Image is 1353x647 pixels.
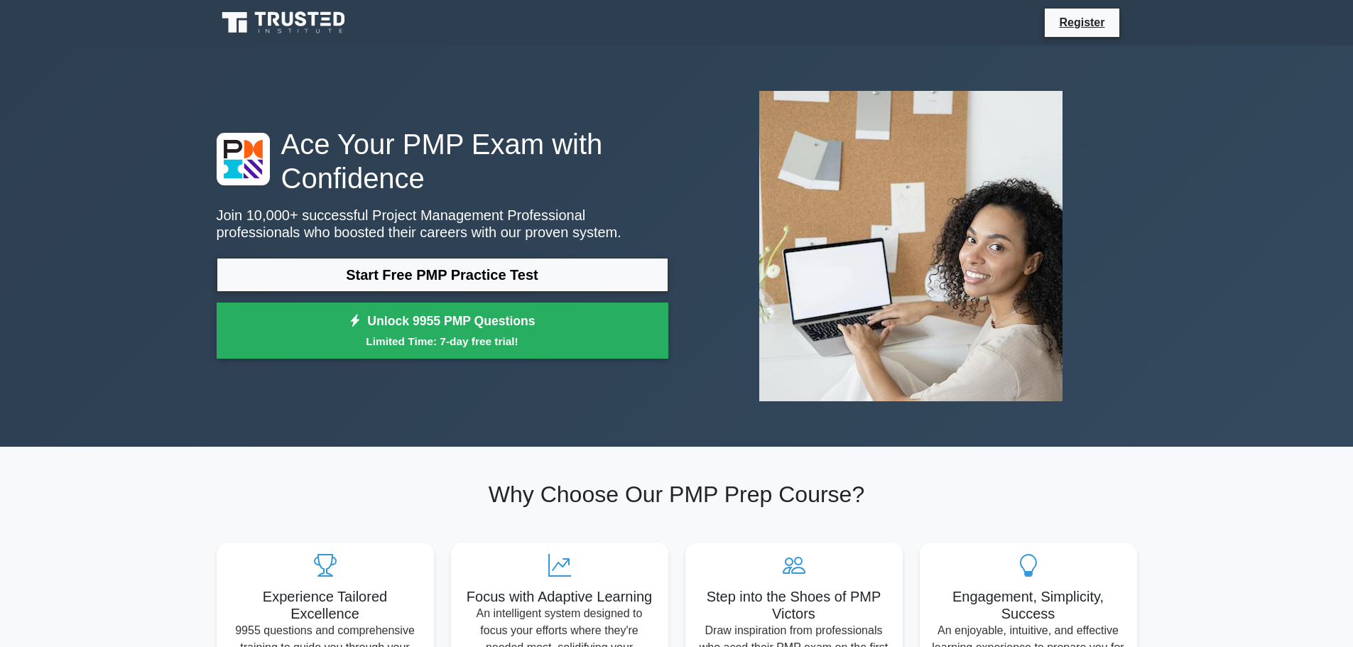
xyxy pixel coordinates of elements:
a: Start Free PMP Practice Test [217,258,668,292]
small: Limited Time: 7-day free trial! [234,333,651,349]
h2: Why Choose Our PMP Prep Course? [217,481,1137,508]
a: Unlock 9955 PMP QuestionsLimited Time: 7-day free trial! [217,303,668,359]
h5: Engagement, Simplicity, Success [931,588,1126,622]
h5: Experience Tailored Excellence [228,588,423,622]
h5: Focus with Adaptive Learning [462,588,657,605]
p: Join 10,000+ successful Project Management Professional professionals who boosted their careers w... [217,207,668,241]
h5: Step into the Shoes of PMP Victors [697,588,891,622]
h1: Ace Your PMP Exam with Confidence [217,127,668,195]
a: Register [1050,13,1113,31]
